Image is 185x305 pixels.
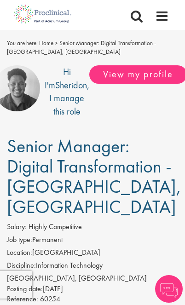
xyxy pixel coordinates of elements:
label: Discipline: [7,260,36,271]
label: Location: [7,247,32,258]
span: Senior Manager: Digital Transformation - [GEOGRAPHIC_DATA], [GEOGRAPHIC_DATA] [7,39,156,56]
span: 60254 [40,294,60,304]
label: Job type: [7,235,32,245]
span: You are here: [7,39,38,47]
label: Reference: [7,294,38,305]
span: Senior Manager: Digital Transformation - [GEOGRAPHIC_DATA], [GEOGRAPHIC_DATA] [7,134,181,219]
div: [DATE] [7,284,178,294]
li: Information Technology [7,260,178,273]
span: > [55,39,58,47]
label: Salary: [7,222,27,232]
li: [GEOGRAPHIC_DATA] [7,247,178,260]
span: Highly Competitive [29,222,82,231]
img: Chatbot [155,275,183,303]
a: breadcrumb link [39,39,53,47]
div: Hi I'm , I manage this role [45,65,89,118]
a: Sheridon [55,79,87,91]
li: Permanent [7,235,178,247]
div: [GEOGRAPHIC_DATA], [GEOGRAPHIC_DATA] [7,273,178,284]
